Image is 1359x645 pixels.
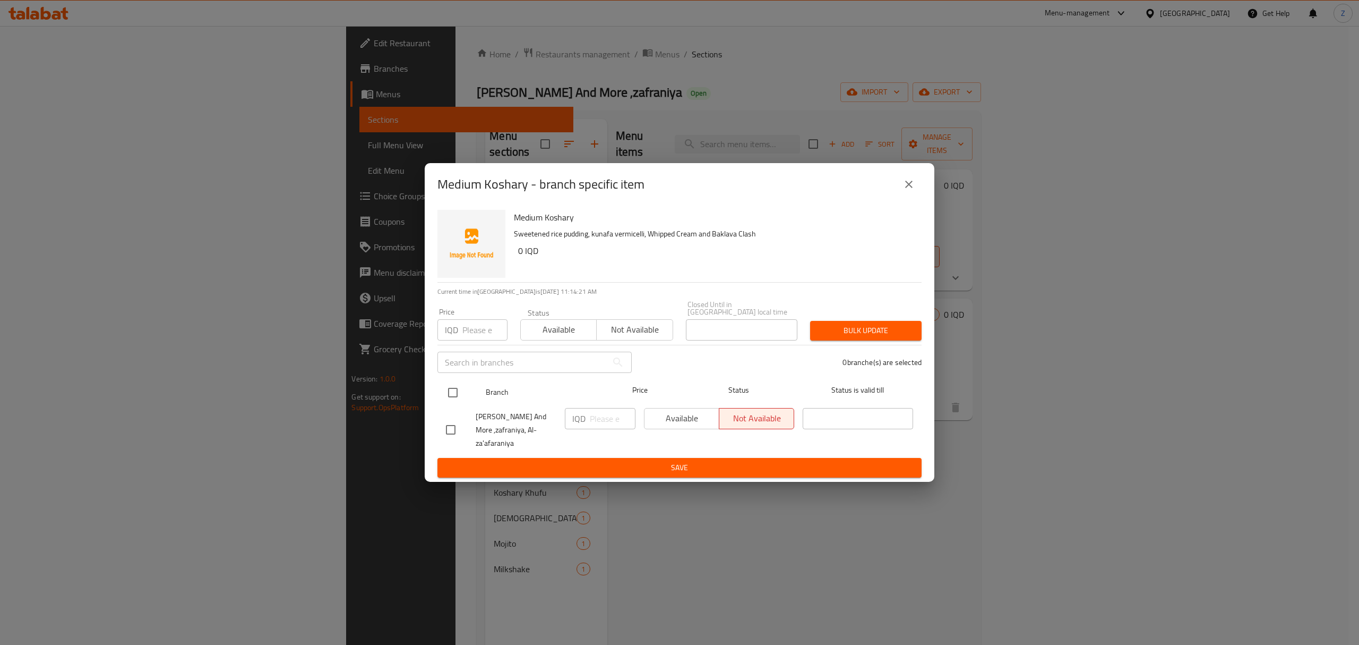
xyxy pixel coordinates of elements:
input: Search in branches [437,352,607,373]
span: Branch [486,386,596,399]
button: Bulk update [810,321,922,341]
p: Current time in [GEOGRAPHIC_DATA] is [DATE] 11:14:21 AM [437,287,922,296]
span: Bulk update [819,324,913,337]
p: Sweetened rice pudding, kunafa vermicelli, Whipped Cream and Baklava Clash [514,227,913,241]
button: close [896,172,922,197]
span: Status [684,384,794,397]
button: Available [520,319,597,341]
span: Save [446,461,913,474]
p: IQD [445,324,458,336]
p: IQD [572,412,586,425]
button: Not available [596,319,673,341]
input: Please enter price [462,319,508,341]
span: Price [605,384,675,397]
h6: 0 IQD [518,243,913,258]
span: Status is valid till [803,384,913,397]
button: Save [437,458,922,478]
input: Please enter price [590,408,635,429]
p: 0 branche(s) are selected [842,357,922,368]
h2: Medium Koshary - branch specific item [437,176,644,193]
img: Medium Koshary [437,210,505,278]
span: Not available [601,322,668,337]
span: Available [525,322,592,337]
h6: Medium Koshary [514,210,913,225]
span: [PERSON_NAME] And More ,zafraniya, Al-za'afaraniya [476,410,556,450]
